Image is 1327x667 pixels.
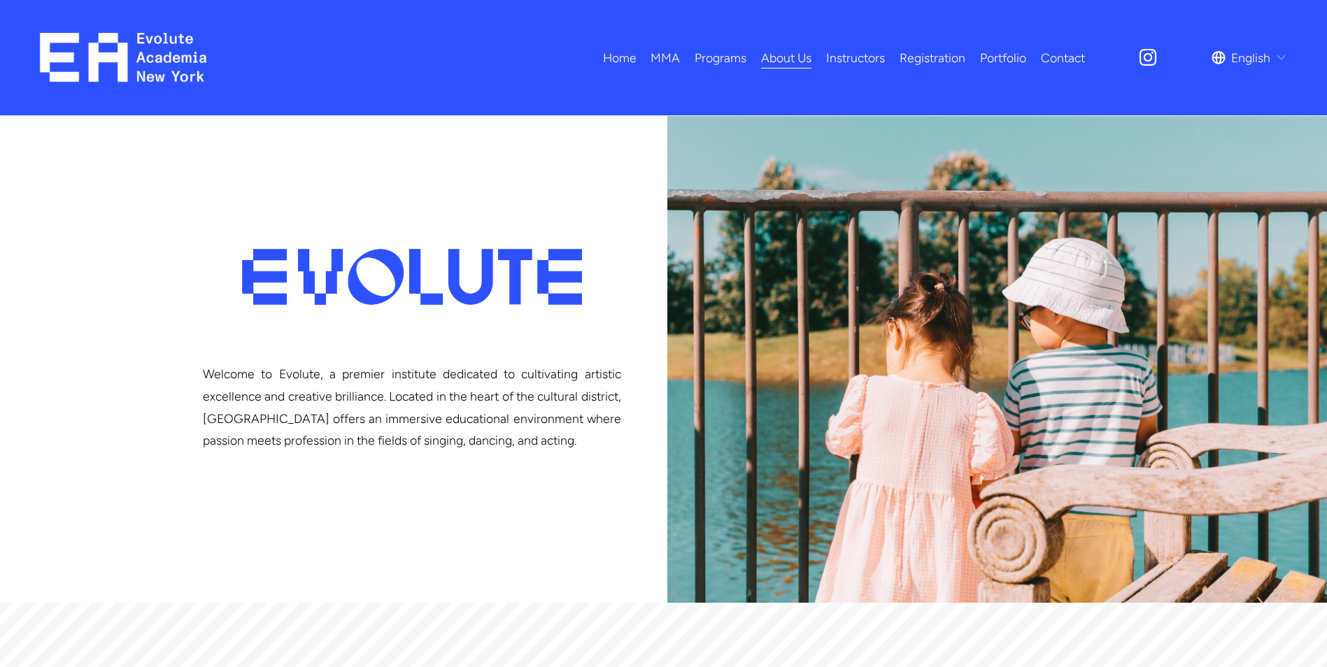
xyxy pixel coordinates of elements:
[651,45,680,70] a: folder dropdown
[40,33,207,82] img: EA
[826,45,885,70] a: Instructors
[761,45,811,70] a: About Us
[1231,47,1270,69] span: English
[1212,45,1287,70] div: language picker
[980,45,1026,70] a: Portfolio
[695,47,746,69] span: Programs
[900,45,965,70] a: Registration
[1041,45,1085,70] a: Contact
[203,363,621,452] p: Welcome to Evolute, a premier institute dedicated to cultivating artistic excellence and creative...
[651,47,680,69] span: MMA
[695,45,746,70] a: folder dropdown
[1137,47,1158,68] a: Instagram
[603,45,637,70] a: Home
